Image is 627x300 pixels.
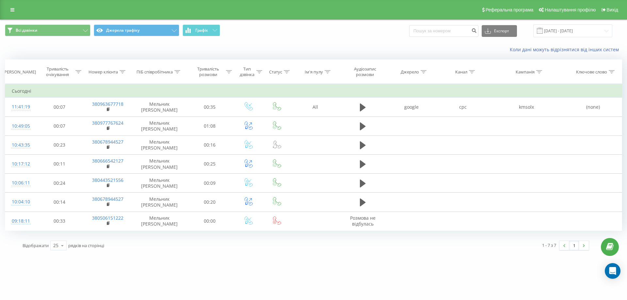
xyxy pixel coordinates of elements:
a: Коли дані можуть відрізнятися вiд інших систем [510,46,622,53]
div: Ключове слово [576,69,607,75]
td: All [291,98,340,117]
button: Джерела трафіку [94,24,179,36]
div: ПІБ співробітника [137,69,173,75]
td: Мельник [PERSON_NAME] [133,135,186,154]
a: 380963677718 [92,101,123,107]
a: 1 [569,241,579,250]
td: 01:08 [186,117,233,135]
button: Графік [183,24,220,36]
td: Мельник [PERSON_NAME] [133,117,186,135]
td: 00:20 [186,193,233,212]
td: google [386,98,437,117]
td: 00:25 [186,154,233,173]
div: 10:49:05 [12,120,29,133]
td: Мельник [PERSON_NAME] [133,98,186,117]
td: 00:07 [36,117,83,135]
span: Розмова не відбулась [350,215,376,227]
td: kmsolx [489,98,565,117]
span: Всі дзвінки [16,28,37,33]
div: 10:04:10 [12,196,29,208]
div: 10:43:35 [12,139,29,151]
a: 380666542127 [92,158,123,164]
span: Вихід [607,7,618,12]
div: Статус [269,69,282,75]
span: Реферальна програма [486,7,534,12]
div: Тривалість очікування [41,66,74,77]
div: 10:17:12 [12,158,29,170]
div: Тип дзвінка [239,66,255,77]
td: 00:16 [186,135,233,154]
td: Мельник [PERSON_NAME] [133,154,186,173]
a: 380443521556 [92,177,123,183]
td: 00:09 [186,174,233,193]
td: 00:07 [36,98,83,117]
div: 10:06:11 [12,177,29,189]
span: Налаштування профілю [545,7,596,12]
span: Відображати [23,243,49,248]
div: Open Intercom Messenger [605,263,620,279]
td: 00:23 [36,135,83,154]
div: Кампанія [516,69,535,75]
a: 380977767624 [92,120,123,126]
div: Тривалість розмови [192,66,224,77]
td: Мельник [PERSON_NAME] [133,212,186,230]
td: 00:35 [186,98,233,117]
div: Ім'я пулу [305,69,323,75]
td: (none) [565,98,622,117]
td: Мельник [PERSON_NAME] [133,174,186,193]
div: Джерело [401,69,419,75]
div: [PERSON_NAME] [3,69,36,75]
div: Аудіозапис розмови [346,66,384,77]
button: Експорт [482,25,517,37]
button: Всі дзвінки [5,24,90,36]
td: 00:11 [36,154,83,173]
td: 00:00 [186,212,233,230]
td: 00:33 [36,212,83,230]
span: Графік [195,28,208,33]
td: 00:14 [36,193,83,212]
input: Пошук за номером [409,25,478,37]
span: рядків на сторінці [68,243,104,248]
a: 380506151222 [92,215,123,221]
td: cpc [437,98,489,117]
td: 00:24 [36,174,83,193]
a: 380678944527 [92,139,123,145]
td: Мельник [PERSON_NAME] [133,193,186,212]
div: 09:18:11 [12,215,29,228]
div: Номер клієнта [88,69,118,75]
div: Канал [455,69,467,75]
div: 11:41:19 [12,101,29,113]
td: Сьогодні [5,85,622,98]
div: 1 - 7 з 7 [542,242,556,248]
div: 25 [53,242,58,249]
a: 380678944527 [92,196,123,202]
